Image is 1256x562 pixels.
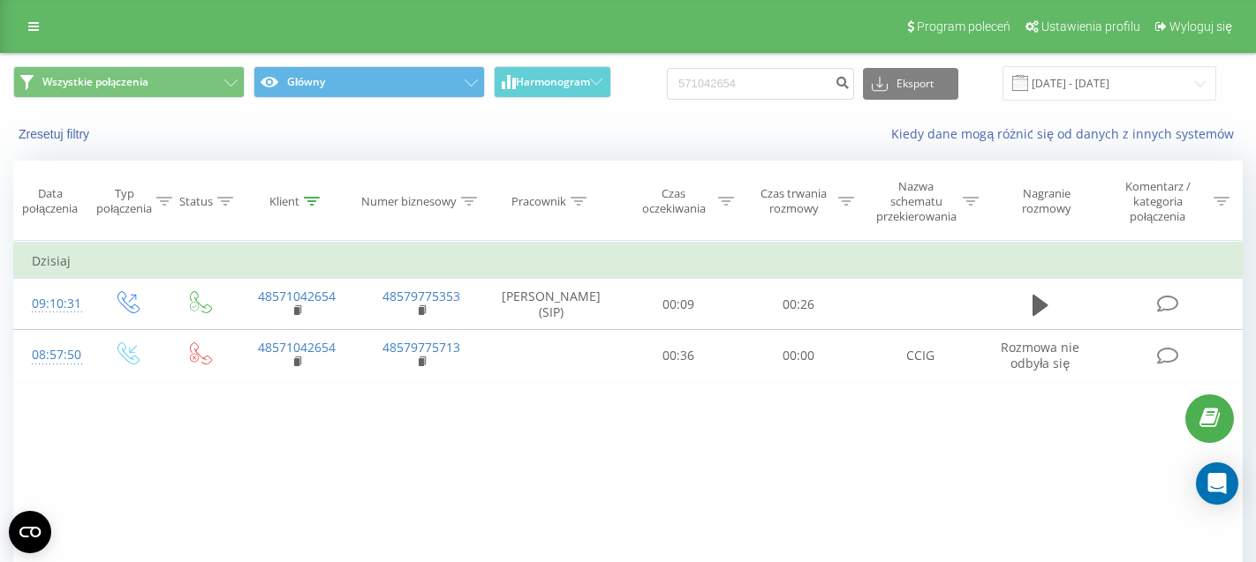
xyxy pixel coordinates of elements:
[1106,179,1209,224] div: Komentarz / kategoria połączenia
[269,194,299,209] div: Klient
[891,125,1243,142] a: Kiedy dane mogą różnić się od danych z innych systemów
[874,179,958,224] div: Nazwa schematu przekierowania
[14,187,86,217] div: Data połączenia
[738,279,859,330] td: 00:26
[618,330,738,381] td: 00:36
[32,338,72,372] div: 08:57:50
[13,66,245,98] button: Wszystkie połączenia
[382,339,460,356] a: 48579775713
[96,187,152,217] div: Typ połączenia
[917,19,1010,34] span: Program poleceń
[516,76,590,88] span: Harmonogram
[9,511,51,553] button: Open CMP widget
[858,330,982,381] td: CCIG
[14,244,1243,279] td: Dzisiaj
[494,66,611,98] button: Harmonogram
[1196,462,1238,505] div: Open Intercom Messenger
[1001,339,1079,371] span: Rozmowa nie odbyła się
[863,68,958,100] button: Eksport
[32,287,72,321] div: 09:10:31
[667,68,854,100] input: Wyszukiwanie według numeru
[1041,19,1140,34] span: Ustawienia profilu
[484,279,618,330] td: [PERSON_NAME] (SIP)
[511,194,566,209] div: Pracownik
[42,75,148,89] span: Wszystkie połączenia
[618,279,738,330] td: 00:09
[361,194,457,209] div: Numer biznesowy
[258,339,336,356] a: 48571042654
[754,187,834,217] div: Czas trwania rozmowy
[738,330,859,381] td: 00:00
[253,66,485,98] button: Główny
[1169,19,1232,34] span: Wyloguj się
[382,288,460,304] a: 48579775353
[179,194,213,209] div: Status
[13,126,98,142] button: Zresetuj filtry
[258,288,336,304] a: 48571042654
[634,187,714,217] div: Czas oczekiwania
[999,187,1093,217] div: Nagranie rozmowy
